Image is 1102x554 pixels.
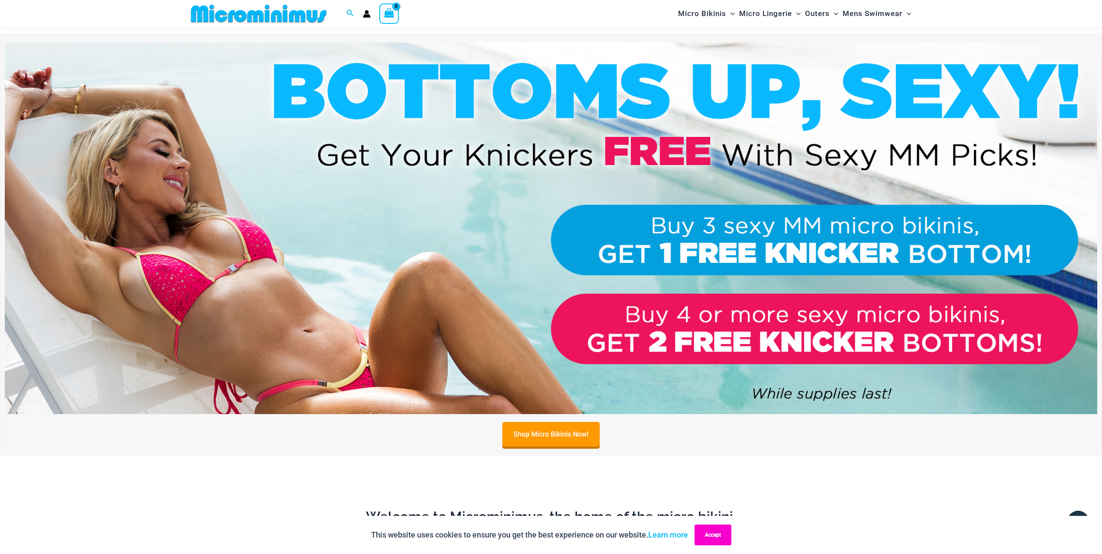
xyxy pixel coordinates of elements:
a: OutersMenu ToggleMenu Toggle [803,3,840,25]
a: View Shopping Cart, empty [379,3,399,23]
span: Outers [805,3,830,25]
nav: Site Navigation [675,1,915,26]
h2: Welcome to Microminimus, the home of the micro bikini. [194,508,908,526]
img: Buy 3 or 4 Bikinis Get Free Knicker Promo [5,42,1097,414]
button: Accept [695,525,731,545]
a: Search icon link [346,8,354,19]
span: Menu Toggle [726,3,735,25]
a: Shop Micro Bikinis Now! [502,422,600,447]
p: This website uses cookies to ensure you get the best experience on our website. [371,528,688,541]
img: MM SHOP LOGO FLAT [187,4,330,23]
span: Menu Toggle [830,3,838,25]
span: Menu Toggle [792,3,801,25]
span: Mens Swimwear [843,3,902,25]
a: Micro BikinisMenu ToggleMenu Toggle [676,3,737,25]
a: Mens SwimwearMenu ToggleMenu Toggle [840,3,913,25]
span: Micro Lingerie [739,3,792,25]
a: Learn more [648,530,688,539]
span: Micro Bikinis [678,3,726,25]
a: Micro LingerieMenu ToggleMenu Toggle [737,3,803,25]
a: Account icon link [363,10,371,18]
span: Menu Toggle [902,3,911,25]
